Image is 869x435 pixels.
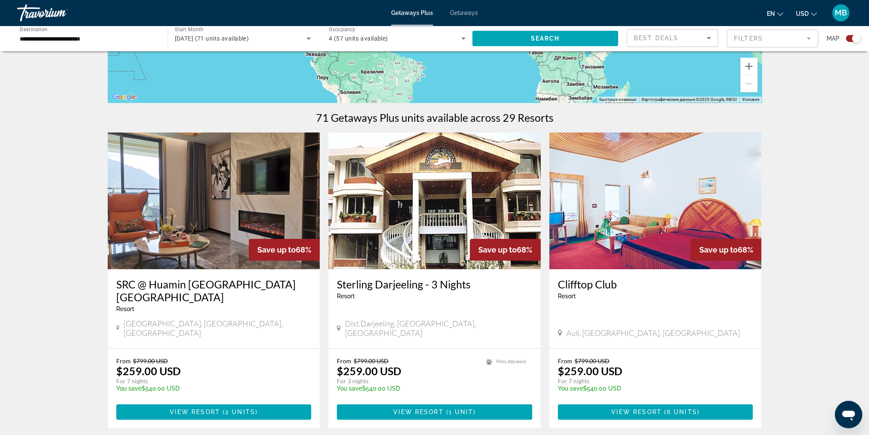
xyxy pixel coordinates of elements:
[124,319,311,338] span: [GEOGRAPHIC_DATA], [GEOGRAPHIC_DATA], [GEOGRAPHIC_DATA]
[611,409,662,415] span: View Resort
[116,306,134,312] span: Resort
[667,409,697,415] span: 6 units
[345,319,532,338] span: Dist.Darjeeling, [GEOGRAPHIC_DATA], [GEOGRAPHIC_DATA]
[108,132,320,269] img: DL61I01X.jpg
[634,35,678,41] span: Best Deals
[835,401,862,428] iframe: Кнопка запуска окна обмена сообщениями
[444,409,476,415] span: ( )
[835,9,847,17] span: MB
[830,4,852,22] button: User Menu
[337,377,477,385] p: For 3 nights
[796,10,809,17] span: USD
[116,377,303,385] p: For 7 nights
[175,26,203,32] span: Start Month
[642,97,737,102] span: Картографические данные ©2025 Google, INEGI
[110,91,138,103] a: Открыть эту область в Google Картах (в новом окне)
[767,10,775,17] span: en
[558,404,753,420] button: View Resort(6 units)
[337,364,401,377] p: $259.00 USD
[391,9,433,16] a: Getaways Plus
[337,404,532,420] button: View Resort(1 unit)
[328,132,541,269] img: 3108E01L.jpg
[170,409,220,415] span: View Resort
[558,293,576,300] span: Resort
[116,357,131,364] span: From
[558,278,753,291] a: Clifftop Club
[549,132,762,269] img: 4276I01L.jpg
[558,364,622,377] p: $259.00 USD
[727,29,818,48] button: Filter
[478,245,517,254] span: Save up to
[634,33,711,43] mat-select: Sort by
[450,9,478,16] a: Getaways
[796,7,817,20] button: Change currency
[116,404,312,420] button: View Resort(2 units)
[17,2,103,24] a: Travorium
[110,91,138,103] img: Google
[470,239,541,261] div: 68%
[337,385,362,392] span: You save
[740,58,757,75] button: Увеличить
[116,385,141,392] span: You save
[742,97,759,102] a: Условия (ссылка откроется в новой вкладке)
[353,357,389,364] span: $799.00 USD
[116,364,181,377] p: $259.00 USD
[690,239,761,261] div: 68%
[599,97,636,103] button: Быстрые клавиши
[116,278,312,303] a: SRC @ Huamin [GEOGRAPHIC_DATA] [GEOGRAPHIC_DATA]
[337,385,477,392] p: $540.00 USD
[337,278,532,291] a: Sterling Darjeeling - 3 Nights
[116,385,303,392] p: $540.00 USD
[699,245,737,254] span: Save up to
[558,385,745,392] p: $540.00 USD
[449,409,474,415] span: 1 unit
[496,359,526,364] span: Pets Allowed
[530,35,560,42] span: Search
[472,31,619,46] button: Search
[740,75,757,92] button: Уменьшить
[329,35,388,42] span: 4 (57 units available)
[566,328,740,338] span: Auli, [GEOGRAPHIC_DATA], [GEOGRAPHIC_DATA]
[337,357,351,364] span: From
[225,409,255,415] span: 2 units
[316,111,554,124] h1: 71 Getaways Plus units available across 29 Resorts
[175,35,249,42] span: [DATE] (71 units available)
[20,26,47,32] span: Destination
[558,357,572,364] span: From
[337,293,355,300] span: Resort
[133,357,168,364] span: $799.00 USD
[220,409,258,415] span: ( )
[767,7,783,20] button: Change language
[558,385,583,392] span: You save
[558,377,745,385] p: For 7 nights
[257,245,296,254] span: Save up to
[827,32,840,44] span: Map
[329,26,356,32] span: Occupancy
[249,239,320,261] div: 68%
[662,409,700,415] span: ( )
[574,357,610,364] span: $799.00 USD
[393,409,443,415] span: View Resort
